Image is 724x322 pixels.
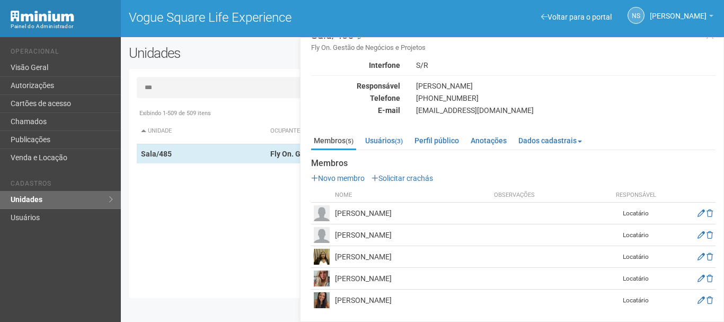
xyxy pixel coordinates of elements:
[303,81,408,91] div: Responsável
[468,133,509,149] a: Anotações
[332,246,491,268] td: [PERSON_NAME]
[707,253,713,261] a: Excluir membro
[408,60,723,70] div: S/R
[697,274,705,283] a: Editar membro
[610,224,663,246] td: Locatário
[395,137,403,145] small: (3)
[697,296,705,304] a: Editar membro
[363,133,405,149] a: Usuários(3)
[332,290,491,311] td: [PERSON_NAME]
[516,133,585,149] a: Dados cadastrais
[707,209,713,217] a: Excluir membro
[303,106,408,115] div: E-mail
[610,246,663,268] td: Locatário
[314,249,330,265] img: user.png
[707,231,713,239] a: Excluir membro
[412,133,462,149] a: Perfil público
[311,30,716,53] h3: Sala/485
[311,133,356,150] a: Membros(5)
[332,224,491,246] td: [PERSON_NAME]
[408,93,723,103] div: [PHONE_NUMBER]
[11,11,74,22] img: Minium
[491,188,610,203] th: Observações
[266,118,504,144] th: Ocupante: activate to sort column ascending
[610,203,663,224] td: Locatário
[610,268,663,290] td: Locatário
[541,13,612,21] a: Voltar para o portal
[141,150,172,158] strong: Sala/485
[270,150,399,158] strong: Fly On. Gestão de Negócios e Projetos
[650,13,713,22] a: [PERSON_NAME]
[332,268,491,290] td: [PERSON_NAME]
[129,11,414,24] h1: Vogue Square Life Experience
[11,22,113,31] div: Painel do Administrador
[314,205,330,221] img: user.png
[11,48,113,59] li: Operacional
[332,203,491,224] td: [PERSON_NAME]
[129,45,364,61] h2: Unidades
[610,188,663,203] th: Responsável
[408,106,723,115] div: [EMAIL_ADDRESS][DOMAIN_NAME]
[707,296,713,304] a: Excluir membro
[408,81,723,91] div: [PERSON_NAME]
[650,2,707,20] span: Nicolle Silva
[610,290,663,311] td: Locatário
[311,174,365,182] a: Novo membro
[137,109,710,118] div: Exibindo 1-509 de 509 itens
[303,93,408,103] div: Telefone
[314,292,330,308] img: user.png
[311,43,716,53] small: Fly On. Gestão de Negócios e Projetos
[11,180,113,191] li: Cadastros
[314,271,330,286] img: user.png
[314,227,330,243] img: user.png
[303,60,408,70] div: Interfone
[311,159,716,168] strong: Membros
[697,253,705,261] a: Editar membro
[346,137,354,145] small: (5)
[697,231,705,239] a: Editar membro
[707,274,713,283] a: Excluir membro
[332,188,491,203] th: Nome
[137,118,266,144] th: Unidade: activate to sort column descending
[628,7,644,24] a: NS
[372,174,433,182] a: Solicitar crachás
[697,209,705,217] a: Editar membro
